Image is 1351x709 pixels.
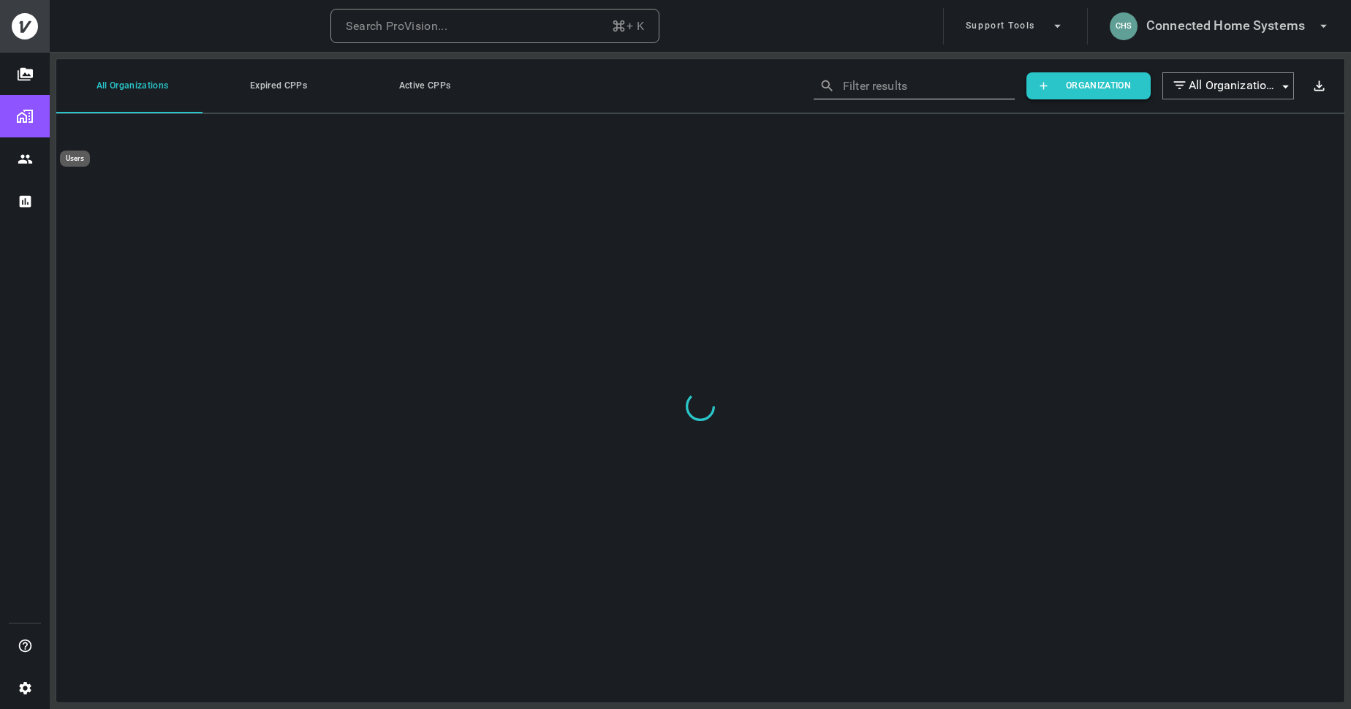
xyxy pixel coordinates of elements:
button: Search ProVision...+ K [330,9,659,44]
button: Expired CPPs [203,58,349,113]
div: + K [611,16,644,37]
button: CHSConnected Home Systems [1104,8,1337,45]
button: Export results [1306,72,1333,99]
button: Organization [1026,72,1151,99]
button: Active CPPs [349,58,495,113]
h6: Connected Home Systems [1146,15,1305,37]
img: Organizations page icon [16,107,34,125]
input: Filter results [843,75,994,97]
button: All Organizations [56,58,203,113]
span: All Organizations [1189,77,1276,94]
div: CHS [1110,12,1138,40]
div: Users [60,151,90,167]
div: Search ProVision... [346,16,447,37]
button: Support Tools [960,8,1071,45]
